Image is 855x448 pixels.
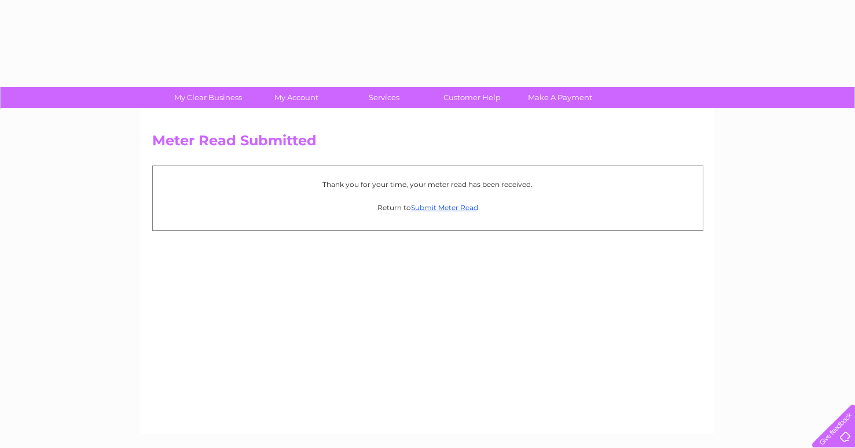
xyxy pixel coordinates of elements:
[411,203,478,212] a: Submit Meter Read
[160,87,256,108] a: My Clear Business
[152,133,703,155] h2: Meter Read Submitted
[424,87,520,108] a: Customer Help
[159,179,697,190] p: Thank you for your time, your meter read has been received.
[248,87,344,108] a: My Account
[512,87,608,108] a: Make A Payment
[336,87,432,108] a: Services
[159,202,697,213] p: Return to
